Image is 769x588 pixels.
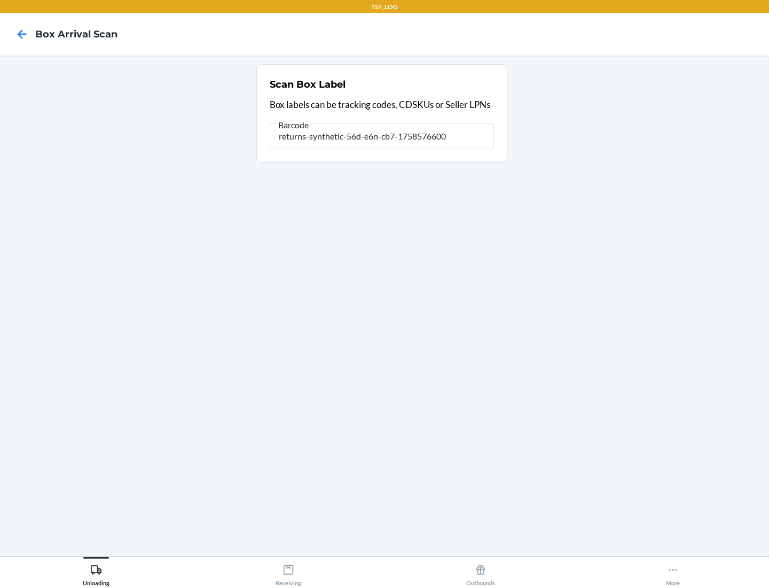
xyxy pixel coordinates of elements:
p: Box labels can be tracking codes, CDSKUs or Seller LPNs [270,98,494,112]
input: Barcode [270,123,494,149]
p: TST_LOG [371,2,398,12]
div: Outbounds [466,560,495,586]
button: Outbounds [384,557,577,586]
div: Receiving [276,560,301,586]
button: Receiving [192,557,384,586]
h4: Box Arrival Scan [35,27,117,41]
div: Unloading [83,560,109,586]
button: More [577,557,769,586]
div: More [666,560,680,586]
span: Barcode [277,120,310,130]
h2: Scan Box Label [270,78,346,91]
